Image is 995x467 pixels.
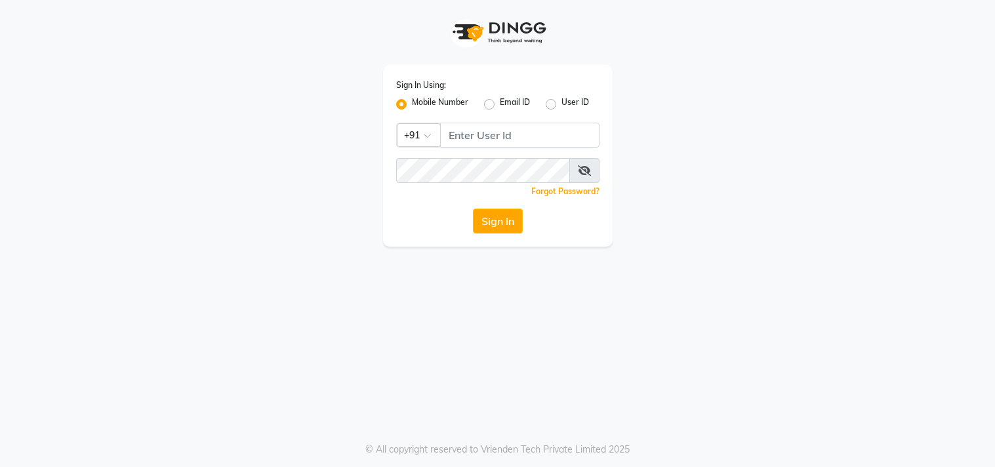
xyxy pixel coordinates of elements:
[500,96,530,112] label: Email ID
[412,96,468,112] label: Mobile Number
[531,186,599,196] a: Forgot Password?
[440,123,599,148] input: Username
[396,158,570,183] input: Username
[396,79,446,91] label: Sign In Using:
[445,13,550,52] img: logo1.svg
[473,209,523,233] button: Sign In
[561,96,589,112] label: User ID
